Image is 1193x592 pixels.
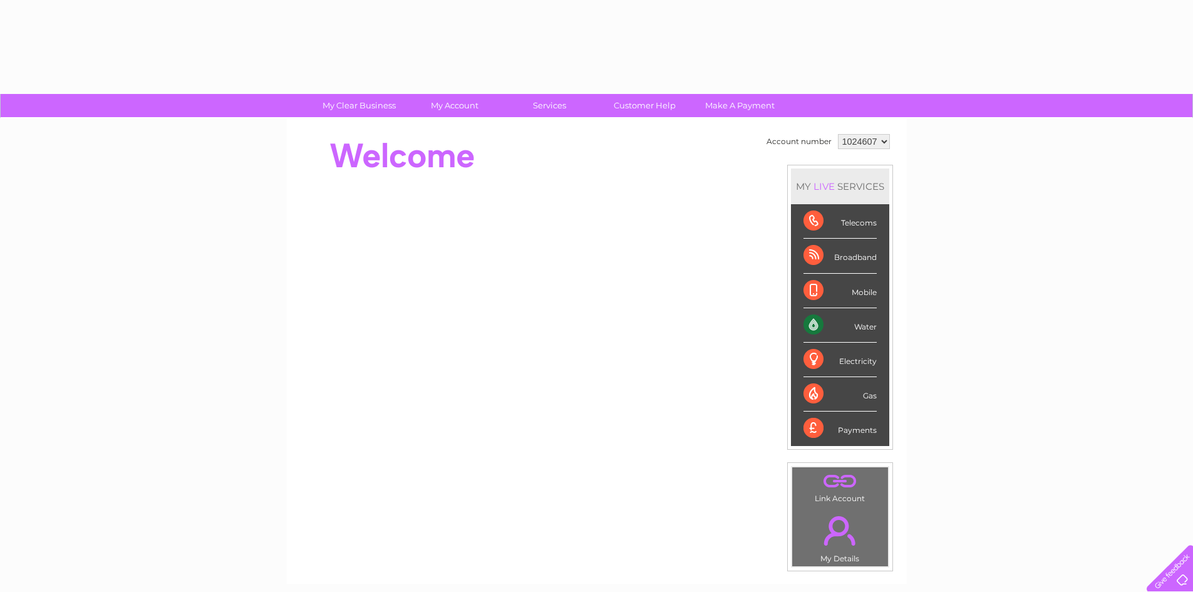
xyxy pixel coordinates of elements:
[688,94,792,117] a: Make A Payment
[803,377,877,412] div: Gas
[803,308,877,343] div: Water
[811,180,837,192] div: LIVE
[403,94,506,117] a: My Account
[803,204,877,239] div: Telecoms
[803,239,877,273] div: Broadband
[803,412,877,445] div: Payments
[795,470,885,492] a: .
[792,467,889,506] td: Link Account
[803,274,877,308] div: Mobile
[791,169,889,204] div: MY SERVICES
[307,94,411,117] a: My Clear Business
[498,94,601,117] a: Services
[593,94,696,117] a: Customer Help
[803,343,877,377] div: Electricity
[795,509,885,553] a: .
[763,131,835,152] td: Account number
[792,506,889,567] td: My Details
